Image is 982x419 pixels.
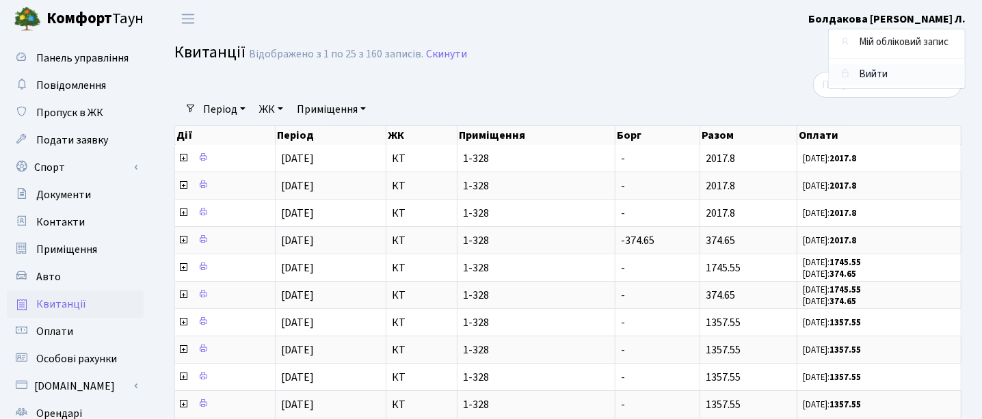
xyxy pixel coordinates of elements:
span: [DATE] [281,288,314,303]
span: КТ [392,344,451,355]
span: Квитанції [36,297,86,312]
span: 2017.8 [706,206,735,221]
th: Оплати [797,126,961,145]
th: Період [276,126,386,145]
span: 1-328 [463,344,610,355]
span: [DATE] [281,397,314,412]
small: [DATE]: [803,316,861,329]
span: [DATE] [281,233,314,248]
a: Болдакова [PERSON_NAME] Л. [808,11,966,27]
span: Пропуск в ЖК [36,105,103,120]
span: - [621,342,625,357]
b: 374.65 [830,268,856,280]
span: КТ [392,399,451,410]
small: [DATE]: [803,234,856,247]
span: 1357.55 [706,397,741,412]
a: Період [198,98,251,121]
span: Особові рахунки [36,351,117,366]
a: Повідомлення [7,72,144,99]
span: КТ [392,208,451,219]
b: 2017.8 [830,152,856,165]
a: Панель управління [7,44,144,72]
span: 1357.55 [706,370,741,385]
a: Особові рахунки [7,345,144,373]
span: 2017.8 [706,151,735,166]
span: Таун [47,8,144,31]
a: Пропуск в ЖК [7,99,144,126]
span: [DATE] [281,151,314,166]
span: [DATE] [281,178,314,193]
th: Приміщення [457,126,616,145]
img: logo.png [14,5,41,33]
small: [DATE]: [803,371,861,383]
b: 2017.8 [830,207,856,219]
small: [DATE]: [803,344,861,356]
span: КТ [392,372,451,383]
span: Документи [36,187,91,202]
span: 1357.55 [706,342,741,357]
b: 2017.8 [830,180,856,192]
b: Комфорт [47,8,112,29]
span: - [621,178,625,193]
span: - [621,260,625,275]
span: КТ [392,262,451,273]
th: Разом [700,126,797,145]
span: КТ [392,290,451,301]
span: КТ [392,153,451,164]
small: [DATE]: [803,207,856,219]
b: 1357.55 [830,398,861,411]
input: Пошук... [813,72,961,98]
span: 1-328 [463,399,610,410]
a: Контакти [7,208,144,236]
span: - [621,151,625,166]
b: 1745.55 [830,284,861,296]
a: ЖК [254,98,289,121]
small: [DATE]: [803,180,856,192]
span: Контакти [36,215,85,230]
span: Авто [36,269,61,284]
span: - [621,397,625,412]
span: 1-328 [463,290,610,301]
nav: breadcrumb [816,30,982,59]
span: КТ [392,180,451,191]
th: Дії [175,126,276,145]
button: Переключити навігацію [171,8,205,30]
a: Спорт [7,154,144,181]
span: [DATE] [281,315,314,330]
span: Панель управління [36,51,129,66]
span: 1-328 [463,372,610,383]
a: Приміщення [291,98,371,121]
span: Повідомлення [36,78,106,93]
a: Приміщення [7,236,144,263]
span: КТ [392,235,451,246]
span: 1-328 [463,262,610,273]
span: 1357.55 [706,315,741,330]
span: - [621,370,625,385]
a: Скинути [426,48,467,61]
span: КТ [392,317,451,328]
span: 1-328 [463,317,610,328]
span: - [621,206,625,221]
span: Оплати [36,324,73,339]
span: 1-328 [463,153,610,164]
a: Квитанції [7,290,144,318]
span: Квитанції [174,40,245,64]
span: Подати заявку [36,133,108,148]
a: [DOMAIN_NAME] [7,373,144,400]
a: Авто [7,263,144,290]
b: 1357.55 [830,344,861,356]
span: -374.65 [621,233,654,248]
span: [DATE] [281,342,314,357]
span: 1745.55 [706,260,741,275]
small: [DATE]: [803,295,856,308]
th: ЖК [386,126,457,145]
small: [DATE]: [803,256,861,269]
span: 1-328 [463,180,610,191]
a: Вийти [829,64,965,85]
span: 2017.8 [706,178,735,193]
a: Документи [7,181,144,208]
div: Відображено з 1 по 25 з 160 записів. [249,48,423,61]
a: Мій обліковий запис [829,32,965,53]
span: 1-328 [463,235,610,246]
span: 1-328 [463,208,610,219]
